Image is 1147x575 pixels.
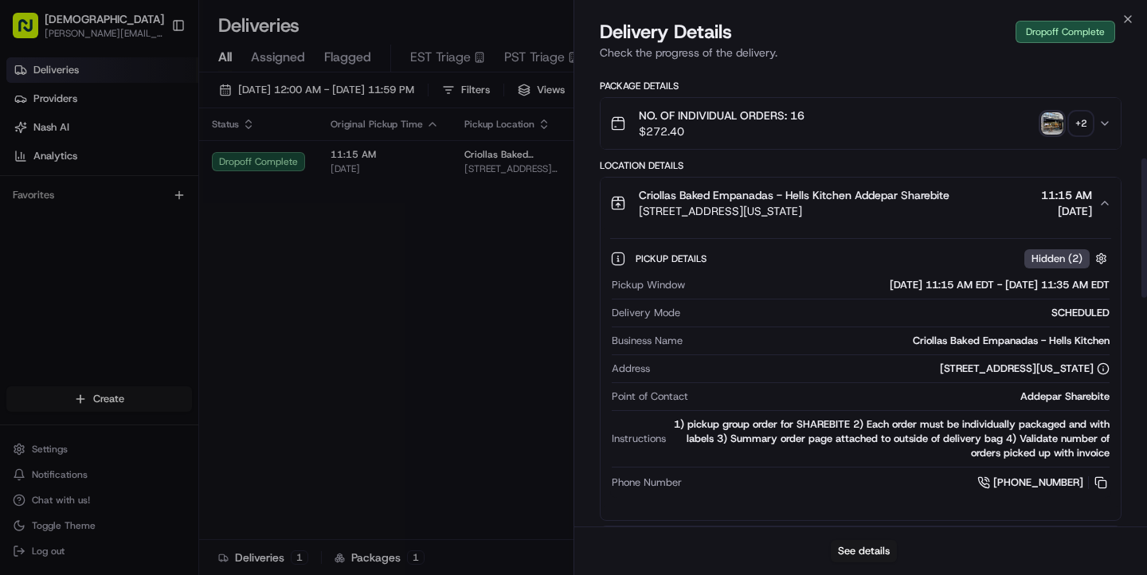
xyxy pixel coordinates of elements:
img: Kat Rubio [16,232,41,257]
div: 1) pickup group order for SHAREBITE 2) Each order must be individually packaged and with labels 3... [672,417,1110,460]
div: We're available if you need us! [54,168,202,181]
span: $272.40 [639,123,804,139]
button: See all [247,204,290,223]
span: Hidden ( 2 ) [1032,252,1082,266]
span: API Documentation [151,313,256,329]
span: • [132,247,138,260]
span: [PHONE_NUMBER] [993,475,1083,490]
img: photo_proof_of_pickup image [1041,112,1063,135]
div: Package Details [600,80,1122,92]
div: Past conversations [16,207,102,220]
a: 💻API Documentation [128,307,262,335]
div: Criollas Baked Empanadas - Hells Kitchen Addepar Sharebite[STREET_ADDRESS][US_STATE]11:15 AM[DATE] [601,229,1121,520]
div: SCHEDULED [687,306,1110,320]
a: [PHONE_NUMBER] [977,474,1110,491]
span: [PERSON_NAME] [49,247,129,260]
a: Powered byPylon [112,351,193,364]
button: NO. OF INDIVIDUAL ORDERS: 16$272.40photo_proof_of_pickup image+2 [601,98,1121,149]
div: + 2 [1070,112,1092,135]
input: Clear [41,103,263,119]
button: Hidden (2) [1024,248,1111,268]
p: Welcome 👋 [16,64,290,89]
button: Start new chat [271,157,290,176]
div: 📗 [16,315,29,327]
div: Criollas Baked Empanadas - Hells Kitchen [689,334,1110,348]
p: Check the progress of the delivery. [600,45,1122,61]
span: Pickup Window [612,278,685,292]
span: Instructions [612,432,666,446]
img: Nash [16,16,48,48]
span: [DATE] [141,247,174,260]
button: Criollas Baked Empanadas - Hells Kitchen Addepar Sharebite[STREET_ADDRESS][US_STATE]11:15 AM[DATE] [601,178,1121,229]
div: Start new chat [54,152,261,168]
span: Point of Contact [612,389,688,404]
span: [DATE] [1041,203,1092,219]
span: 11:15 AM [1041,187,1092,203]
img: 1736555255976-a54dd68f-1ca7-489b-9aae-adbdc363a1c4 [32,248,45,260]
span: Address [612,362,650,376]
span: Delivery Details [600,19,732,45]
span: Business Name [612,334,683,348]
button: photo_proof_of_pickup image+2 [1041,112,1092,135]
div: [DATE] 11:15 AM EDT - [DATE] 11:35 AM EDT [691,278,1110,292]
span: Phone Number [612,475,682,490]
span: Pylon [159,352,193,364]
span: Criollas Baked Empanadas - Hells Kitchen Addepar Sharebite [639,187,949,203]
button: See details [831,540,897,562]
div: Addepar Sharebite [695,389,1110,404]
div: 💻 [135,315,147,327]
span: Knowledge Base [32,313,122,329]
a: 📗Knowledge Base [10,307,128,335]
img: 1736555255976-a54dd68f-1ca7-489b-9aae-adbdc363a1c4 [16,152,45,181]
span: NO. OF INDIVIDUAL ORDERS: 16 [639,108,804,123]
div: [STREET_ADDRESS][US_STATE] [940,362,1110,376]
div: Location Details [600,159,1122,172]
span: Delivery Mode [612,306,680,320]
span: [STREET_ADDRESS][US_STATE] [639,203,949,219]
span: Pickup Details [636,252,710,265]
